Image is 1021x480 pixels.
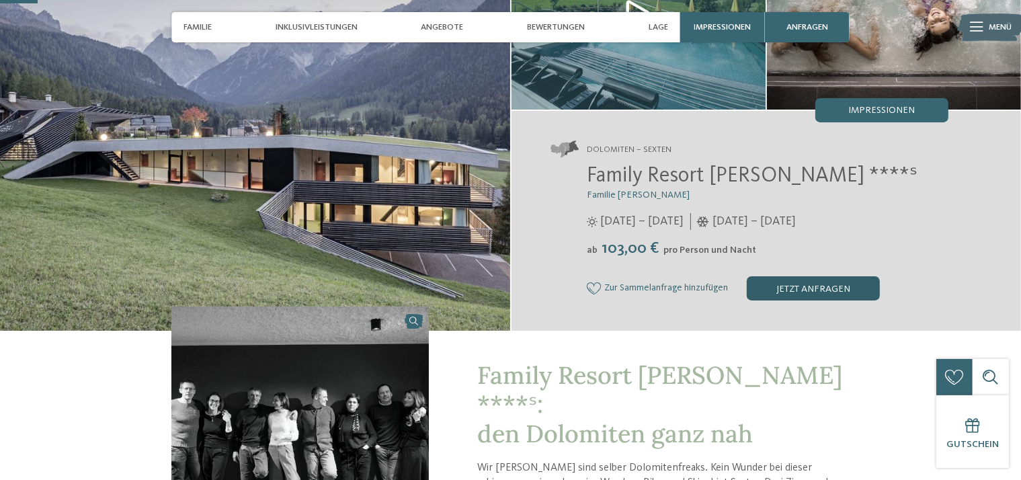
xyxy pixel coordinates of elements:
[649,22,668,32] span: Lage
[601,213,684,230] span: [DATE] – [DATE]
[786,22,828,32] span: anfragen
[587,190,690,200] span: Familie [PERSON_NAME]
[712,213,796,230] span: [DATE] – [DATE]
[605,283,729,294] span: Zur Sammelanfrage hinzufügen
[527,22,585,32] span: Bewertungen
[183,22,212,32] span: Familie
[697,216,710,227] i: Öffnungszeiten im Winter
[587,216,598,227] i: Öffnungszeiten im Sommer
[936,395,1009,468] a: Gutschein
[663,245,756,255] span: pro Person und Nacht
[421,22,463,32] span: Angebote
[276,22,358,32] span: Inklusivleistungen
[946,440,999,449] span: Gutschein
[747,276,880,301] div: jetzt anfragen
[587,165,917,187] span: Family Resort [PERSON_NAME] ****ˢ
[694,22,751,32] span: Impressionen
[848,106,915,115] span: Impressionen
[587,245,598,255] span: ab
[587,144,671,156] span: Dolomiten – Sexten
[477,360,842,448] span: Family Resort [PERSON_NAME] ****ˢ: den Dolomiten ganz nah
[599,241,662,257] span: 103,00 €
